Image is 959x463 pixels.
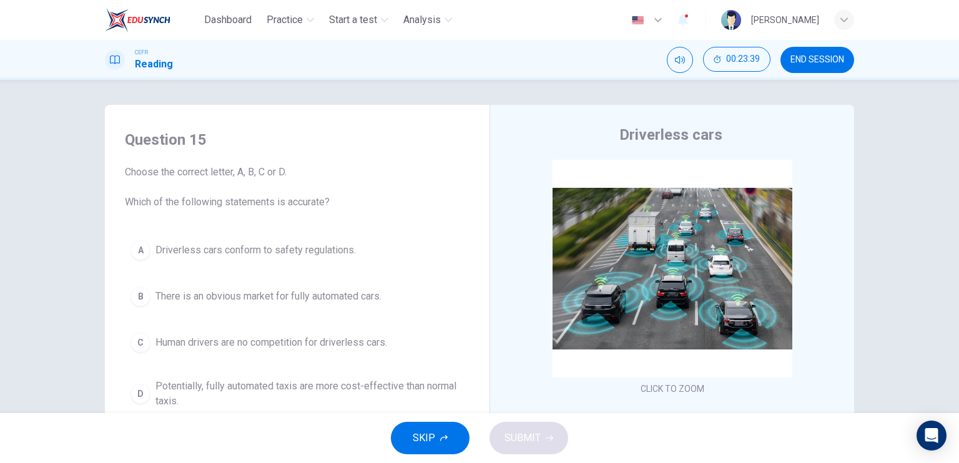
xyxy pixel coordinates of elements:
[267,12,303,27] span: Practice
[630,16,646,25] img: en
[105,7,170,32] img: EduSynch logo
[125,165,470,210] span: Choose the correct letter, A, B, C or D. Which of the following statements is accurate?
[703,47,770,73] div: Hide
[413,429,435,447] span: SKIP
[780,47,854,73] button: END SESSION
[199,9,257,31] button: Dashboard
[155,243,356,258] span: Driverless cars conform to safety regulations.
[130,333,150,353] div: C
[667,47,693,73] div: Mute
[329,12,377,27] span: Start a test
[125,235,470,266] button: ADriverless cars conform to safety regulations.
[619,125,722,145] h4: Driverless cars
[125,281,470,312] button: BThere is an obvious market for fully automated cars.
[751,12,819,27] div: [PERSON_NAME]
[125,130,470,150] h4: Question 15
[703,47,770,72] button: 00:23:39
[391,422,470,454] button: SKIP
[204,12,252,27] span: Dashboard
[790,55,844,65] span: END SESSION
[125,373,470,414] button: DPotentially, fully automated taxis are more cost-effective than normal taxis.
[324,9,393,31] button: Start a test
[130,240,150,260] div: A
[398,9,457,31] button: Analysis
[125,327,470,358] button: CHuman drivers are no competition for driverless cars.
[262,9,319,31] button: Practice
[135,57,173,72] h1: Reading
[726,54,760,64] span: 00:23:39
[155,379,464,409] span: Potentially, fully automated taxis are more cost-effective than normal taxis.
[130,286,150,306] div: B
[130,384,150,404] div: D
[917,421,947,451] div: Open Intercom Messenger
[155,335,387,350] span: Human drivers are no competition for driverless cars.
[721,10,741,30] img: Profile picture
[135,48,148,57] span: CEFR
[105,7,199,32] a: EduSynch logo
[155,289,381,304] span: There is an obvious market for fully automated cars.
[403,12,441,27] span: Analysis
